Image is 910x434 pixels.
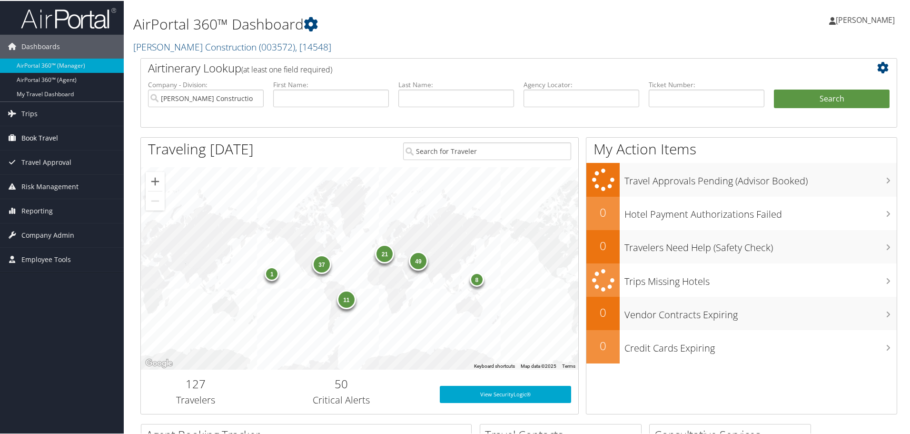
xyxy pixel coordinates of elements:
span: Reporting [21,198,53,222]
a: Travel Approvals Pending (Advisor Booked) [586,162,897,196]
span: , [ 14548 ] [295,40,331,52]
a: Open this area in Google Maps (opens a new window) [143,356,175,369]
h2: 127 [148,375,243,391]
button: Search [774,89,890,108]
div: 37 [312,254,331,273]
div: 11 [336,289,356,308]
h2: 0 [586,337,620,353]
h1: Traveling [DATE] [148,138,254,158]
h3: Travelers Need Help (Safety Check) [624,235,897,253]
img: Google [143,356,175,369]
h3: Trips Missing Hotels [624,269,897,287]
span: Trips [21,101,38,125]
h2: 0 [586,203,620,220]
span: Company Admin [21,222,74,246]
span: [PERSON_NAME] [836,14,895,24]
span: Book Travel [21,125,58,149]
img: airportal-logo.png [21,6,116,29]
div: 8 [470,271,484,285]
label: Company - Division: [148,79,264,89]
label: Agency Locator: [524,79,639,89]
label: First Name: [273,79,389,89]
div: 21 [375,243,394,262]
h3: Travel Approvals Pending (Advisor Booked) [624,169,897,187]
button: Zoom in [146,171,165,190]
a: 0Credit Cards Expiring [586,329,897,363]
div: 1 [265,266,279,280]
input: Search for Traveler [403,141,571,159]
a: 0Travelers Need Help (Safety Check) [586,229,897,262]
h1: My Action Items [586,138,897,158]
span: ( 003572 ) [259,40,295,52]
button: Zoom out [146,191,165,210]
a: [PERSON_NAME] [829,5,904,33]
span: Risk Management [21,174,79,198]
a: View SecurityLogic® [440,385,571,402]
h3: Credit Cards Expiring [624,336,897,354]
label: Ticket Number: [649,79,764,89]
a: Trips Missing Hotels [586,262,897,296]
h1: AirPortal 360™ Dashboard [133,13,647,33]
h3: Vendor Contracts Expiring [624,303,897,321]
span: Travel Approval [21,150,71,173]
h3: Hotel Payment Authorizations Failed [624,202,897,220]
h3: Critical Alerts [257,393,425,406]
h3: Travelers [148,393,243,406]
span: Dashboards [21,34,60,58]
a: [PERSON_NAME] Construction [133,40,331,52]
h2: Airtinerary Lookup [148,59,827,75]
label: Last Name: [398,79,514,89]
span: Map data ©2025 [521,363,556,368]
a: 0Vendor Contracts Expiring [586,296,897,329]
h2: 0 [586,237,620,253]
h2: 0 [586,303,620,320]
span: Employee Tools [21,247,71,271]
h2: 50 [257,375,425,391]
a: Terms (opens in new tab) [562,363,575,368]
button: Keyboard shortcuts [474,362,515,369]
a: 0Hotel Payment Authorizations Failed [586,196,897,229]
div: 49 [409,250,428,269]
span: (at least one field required) [241,63,332,74]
